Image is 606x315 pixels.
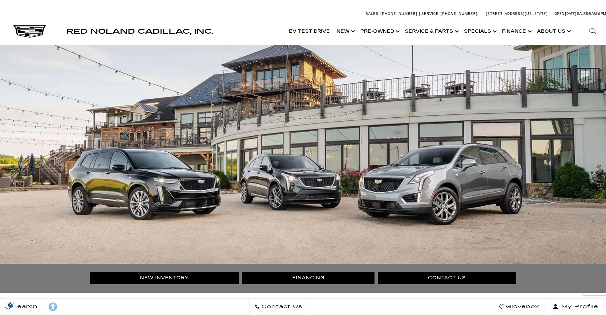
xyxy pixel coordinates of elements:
a: Finance [499,18,534,45]
span: 9 AM-6 PM [589,12,606,16]
a: Specials [461,18,499,45]
a: Financing [242,272,374,284]
span: Glovebox [504,302,539,311]
button: Open user profile menu [545,298,606,315]
a: EV Test Drive [286,18,333,45]
span: Sales: [366,12,379,16]
a: Pre-Owned [357,18,402,45]
a: About Us [534,18,573,45]
span: [PHONE_NUMBER] [441,12,478,16]
a: Red Noland Cadillac, Inc. [66,28,213,35]
img: Opt-Out Icon [3,301,18,308]
span: Red Noland Cadillac, Inc. [66,27,213,35]
a: Contact Us [249,298,308,315]
a: Glovebox [494,298,545,315]
a: Contact Us [378,272,516,284]
span: Search [10,302,38,311]
span: Open [DATE] [554,12,576,16]
a: New [333,18,357,45]
a: [STREET_ADDRESS][US_STATE] [486,12,548,16]
a: Service & Parts [402,18,461,45]
span: Contact Us [260,302,303,311]
span: Sales: [577,12,589,16]
span: [PHONE_NUMBER] [380,12,417,16]
span: Service: [421,12,440,16]
img: Cadillac Dark Logo with Cadillac White Text [13,25,46,38]
section: Click to Open Cookie Consent Modal [3,301,18,308]
a: Service: [PHONE_NUMBER] [419,12,479,16]
a: New Inventory [90,272,239,284]
span: My Profile [559,302,598,311]
a: Sales: [PHONE_NUMBER] [366,12,419,16]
